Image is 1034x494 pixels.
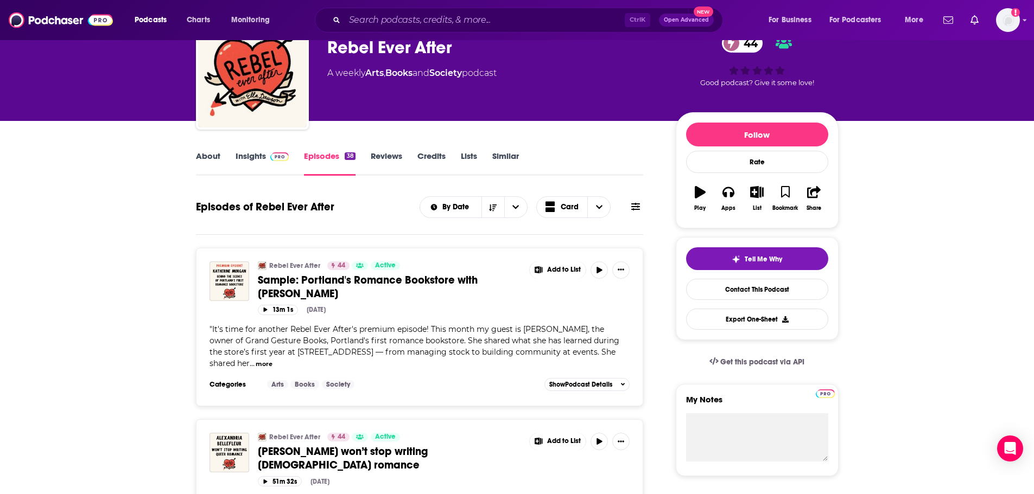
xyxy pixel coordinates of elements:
[375,432,396,442] span: Active
[442,203,473,211] span: By Date
[686,309,828,330] button: Export One-Sheet
[530,433,586,450] button: Show More Button
[481,197,504,217] button: Sort Direction
[753,205,762,211] div: List
[694,205,706,211] div: Play
[429,68,462,78] a: Society
[187,12,210,28] span: Charts
[530,261,586,279] button: Show More Button
[9,10,113,30] img: Podchaser - Follow, Share and Rate Podcasts
[269,261,320,270] a: Rebel Ever After
[198,19,307,127] img: Rebel Ever After
[771,179,800,218] button: Bookmark
[829,12,881,28] span: For Podcasters
[700,79,814,87] span: Good podcast? Give it some love!
[290,380,319,389] a: Books
[325,8,733,33] div: Search podcasts, credits, & more...
[345,11,625,29] input: Search podcasts, credits, & more...
[224,11,284,29] button: open menu
[338,260,345,271] span: 44
[800,179,828,218] button: Share
[258,261,267,270] img: Rebel Ever After
[417,151,446,176] a: Credits
[733,34,763,53] span: 44
[547,266,581,274] span: Add to List
[686,279,828,300] a: Contact This Podcast
[722,34,763,53] a: 44
[250,358,255,368] span: ...
[270,152,289,161] img: Podchaser Pro
[385,68,413,78] a: Books
[905,12,923,28] span: More
[327,261,350,270] a: 44
[659,14,714,27] button: Open AdvancedNew
[231,12,270,28] span: Monitoring
[996,8,1020,32] img: User Profile
[371,261,400,270] a: Active
[420,196,528,218] h2: Choose List sort
[127,11,181,29] button: open menu
[561,203,579,211] span: Card
[258,305,298,315] button: 13m 1s
[210,433,249,472] img: Alexandria Bellefleur won’t stop writing queer romance
[375,260,396,271] span: Active
[210,261,249,301] img: Sample: Portland's Romance Bookstore with Katherine Morgan
[267,380,288,389] a: Arts
[686,247,828,270] button: tell me why sparkleTell Me Why
[258,273,522,300] a: Sample: Portland's Romance Bookstore with [PERSON_NAME]
[196,151,220,176] a: About
[547,437,581,445] span: Add to List
[304,151,355,176] a: Episodes38
[686,179,714,218] button: Play
[210,324,619,368] span: "
[384,68,385,78] span: ,
[236,151,289,176] a: InsightsPodchaser Pro
[492,151,519,176] a: Similar
[686,151,828,173] div: Rate
[461,151,477,176] a: Lists
[196,200,334,214] h1: Episodes of Rebel Ever After
[258,445,428,472] span: [PERSON_NAME] won’t stop writing [DEMOGRAPHIC_DATA] romance
[816,389,835,398] img: Podchaser Pro
[664,17,709,23] span: Open Advanced
[269,433,320,441] a: Rebel Ever After
[180,11,217,29] a: Charts
[258,433,267,441] img: Rebel Ever After
[327,67,497,80] div: A weekly podcast
[996,8,1020,32] button: Show profile menu
[897,11,937,29] button: open menu
[822,11,897,29] button: open menu
[694,7,713,17] span: New
[210,324,619,368] span: It's time for another Rebel Ever After's premium episode! This month my guest is [PERSON_NAME], t...
[1011,8,1020,17] svg: Add a profile image
[549,381,612,388] span: Show Podcast Details
[996,8,1020,32] span: Logged in as ei1745
[966,11,983,29] a: Show notifications dropdown
[701,349,814,375] a: Get this podcast via API
[256,360,272,369] button: more
[761,11,825,29] button: open menu
[371,151,402,176] a: Reviews
[612,261,630,279] button: Show More Button
[307,306,326,313] div: [DATE]
[720,357,804,367] span: Get this podcast via API
[258,273,478,300] span: Sample: Portland's Romance Bookstore with [PERSON_NAME]
[504,197,527,217] button: open menu
[816,388,835,398] a: Pro website
[997,435,1023,461] div: Open Intercom Messenger
[365,68,384,78] a: Arts
[721,205,735,211] div: Apps
[939,11,957,29] a: Show notifications dropdown
[322,380,354,389] a: Society
[338,432,345,442] span: 44
[536,196,611,218] button: Choose View
[807,205,821,211] div: Share
[686,394,828,413] label: My Notes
